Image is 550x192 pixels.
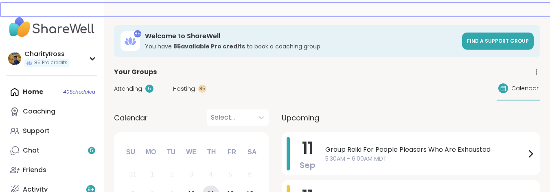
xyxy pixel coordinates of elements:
div: Sa [243,143,261,161]
img: ShareWell Nav Logo [7,13,97,41]
span: 5 [90,147,93,154]
div: Chat [23,146,39,155]
h3: You have to book a coaching group. [145,42,457,50]
span: 5:30AM - 6:00AM MDT [325,155,526,163]
div: 3 [190,169,193,180]
span: Find a support group [467,37,529,44]
iframe: Spotlight [89,108,96,114]
a: Chat5 [7,141,97,160]
div: Not available Monday, September 1st, 2025 [144,166,161,183]
div: We [182,143,200,161]
a: Coaching [7,102,97,121]
div: 85 [134,30,141,37]
b: 85 available Pro credit s [173,42,245,50]
div: 5 [228,169,232,180]
span: Attending [114,85,142,93]
div: 4 [209,169,213,180]
a: Friends [7,160,97,180]
span: Your Groups [114,67,157,77]
img: CharityRoss [8,52,21,65]
div: Tu [162,143,180,161]
div: Friends [23,166,46,175]
span: Upcoming [282,112,319,123]
div: 5 [145,85,153,93]
div: Not available Saturday, September 6th, 2025 [241,166,259,183]
div: 2 [170,169,174,180]
div: Fr [223,143,241,161]
span: Calendar [114,112,148,123]
div: 1 [151,169,154,180]
div: Support [23,127,50,135]
div: Not available Tuesday, September 2nd, 2025 [163,166,181,183]
span: Calendar [511,84,539,93]
span: Sep [300,159,316,171]
div: 35 [198,85,206,93]
div: Not available Thursday, September 4th, 2025 [202,166,220,183]
span: 11 [302,137,313,159]
a: Support [7,121,97,141]
div: Mo [142,143,160,161]
h3: Welcome to ShareWell [145,32,457,41]
a: Find a support group [462,33,534,50]
div: Not available Wednesday, September 3rd, 2025 [183,166,200,183]
div: Th [203,143,221,161]
div: Not available Friday, September 5th, 2025 [221,166,239,183]
span: Hosting [173,85,195,93]
div: Not available Sunday, August 31st, 2025 [124,166,142,183]
span: 85 Pro credits [34,59,68,66]
span: Group Reiki For People Pleasers Who Are Exhausted [325,145,526,155]
div: 6 [248,169,252,180]
div: Coaching [23,107,55,116]
div: Su [122,143,140,161]
div: CharityRoss [24,50,69,59]
div: 31 [129,169,136,180]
